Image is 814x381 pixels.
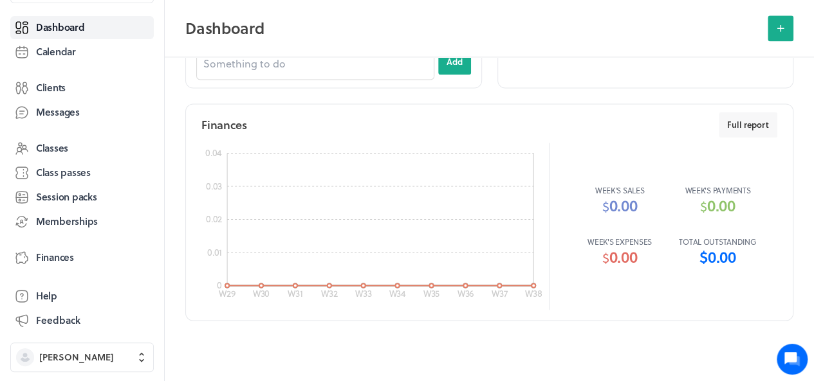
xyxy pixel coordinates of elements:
a: Total outstanding$0.00 [679,236,756,267]
p: week 's payments [685,185,750,195]
span: $ [700,195,735,216]
h2: We're here to help. Ask us anything! [19,85,238,127]
tspan: W32 [321,287,337,300]
tspan: W36 [458,287,474,300]
span: $ 0.00 [699,245,736,268]
span: Classes [36,141,68,155]
button: New conversation [20,150,237,175]
span: Add [447,56,463,67]
span: New conversation [83,157,154,168]
span: 0.00 [609,194,637,217]
span: Clients [36,81,66,94]
button: [PERSON_NAME] [10,342,154,372]
button: Feedback [10,309,154,332]
span: Session packs [36,190,97,204]
span: Memberships [36,215,98,228]
a: Classes [10,137,154,160]
span: 0.00 [707,194,735,217]
tspan: W30 [253,287,270,300]
span: Help [36,289,57,303]
p: Find an answer quickly [17,200,240,215]
span: $ [602,247,638,267]
tspan: 0 [217,278,222,292]
a: Dashboard [10,16,154,39]
a: Help [10,285,154,308]
input: Something to do [196,49,434,80]
tspan: W31 [288,287,302,300]
span: 0.00 [609,245,637,268]
span: Dashboard [36,21,84,34]
p: week 's expenses [587,236,652,247]
h2: Finances [201,117,247,133]
tspan: 0.03 [206,179,222,192]
h2: Dashboard [185,15,760,41]
p: week 's sales [595,185,645,195]
input: Search articles [37,221,230,247]
tspan: W34 [389,287,405,300]
p: Total outstanding [679,236,756,247]
a: Session packs [10,186,154,209]
button: Add [438,49,471,75]
a: Class passes [10,161,154,184]
a: Calendar [10,40,154,64]
tspan: 0.02 [206,212,222,226]
a: Clients [10,76,154,100]
span: Class passes [36,166,91,179]
button: Full report [719,112,777,137]
span: [PERSON_NAME] [39,351,114,364]
span: $ [602,195,638,216]
iframe: gist-messenger-bubble-iframe [777,344,808,375]
tspan: W29 [219,287,235,300]
h1: Hi [PERSON_NAME] [19,62,238,83]
span: Finances [36,251,74,264]
span: Calendar [36,45,76,58]
tspan: 0.04 [205,146,222,159]
a: Messages [10,101,154,124]
tspan: W38 [525,287,542,300]
tspan: 0.01 [207,245,222,258]
tspan: W35 [423,287,439,300]
a: Finances [10,246,154,269]
a: Memberships [10,210,154,233]
tspan: W33 [355,287,371,300]
span: Messages [36,105,80,119]
span: Full report [727,119,769,130]
span: Feedback [36,314,80,327]
tspan: W37 [492,287,508,300]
